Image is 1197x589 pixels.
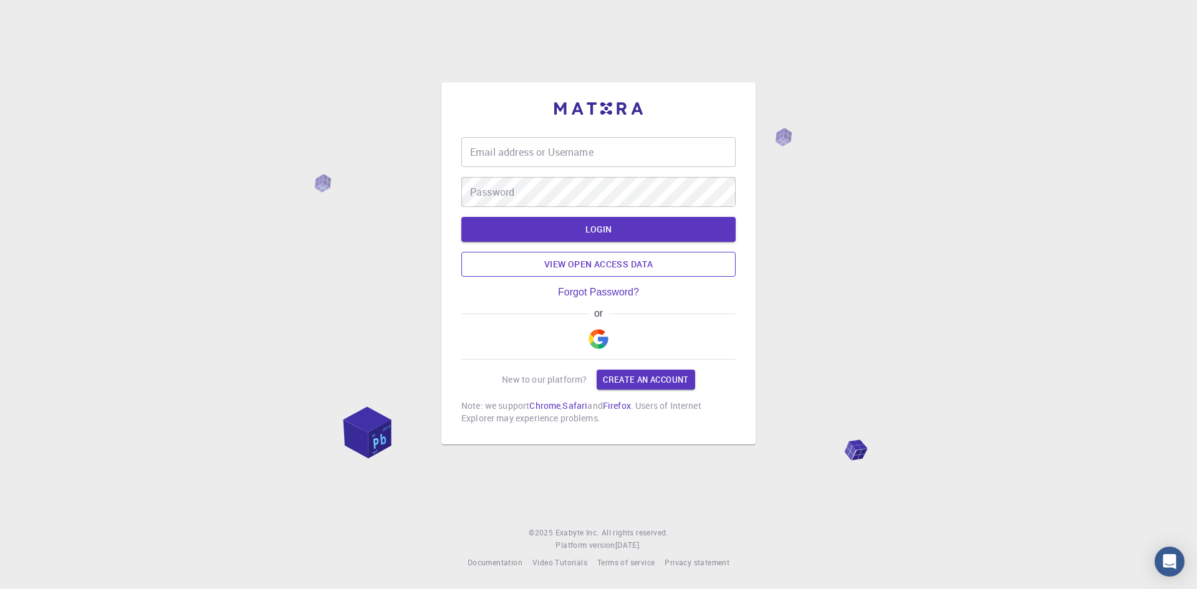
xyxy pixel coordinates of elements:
[665,557,729,569] a: Privacy statement
[468,557,522,567] span: Documentation
[558,287,639,298] a: Forgot Password?
[461,217,736,242] button: LOGIN
[562,400,587,411] a: Safari
[602,527,668,539] span: All rights reserved.
[597,557,655,567] span: Terms of service
[532,557,587,567] span: Video Tutorials
[468,557,522,569] a: Documentation
[555,527,599,537] span: Exabyte Inc.
[1155,547,1185,577] div: Open Intercom Messenger
[665,557,729,567] span: Privacy statement
[588,308,608,319] span: or
[603,400,631,411] a: Firefox
[502,373,587,386] p: New to our platform?
[615,540,642,550] span: [DATE] .
[461,400,736,424] p: Note: we support , and . Users of Internet Explorer may experience problems.
[597,557,655,569] a: Terms of service
[555,539,615,552] span: Platform version
[589,329,608,349] img: Google
[555,527,599,539] a: Exabyte Inc.
[597,370,695,390] a: Create an account
[615,539,642,552] a: [DATE].
[529,527,555,539] span: © 2025
[529,400,560,411] a: Chrome
[461,252,736,277] a: View open access data
[532,557,587,569] a: Video Tutorials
